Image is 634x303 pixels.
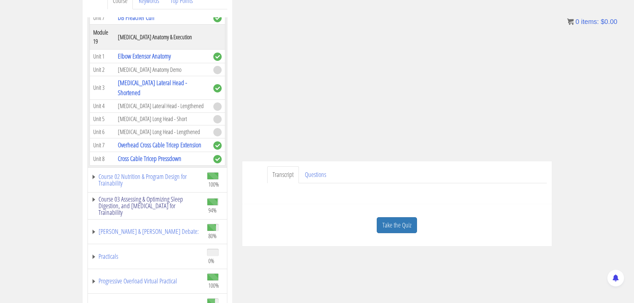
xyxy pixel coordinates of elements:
[90,11,114,25] td: Unit 7
[208,181,219,188] span: 100%
[208,282,219,289] span: 100%
[90,99,114,112] td: Unit 4
[90,76,114,99] td: Unit 3
[213,141,222,150] span: complete
[91,253,200,260] a: Practicals
[118,13,154,22] a: DB Preacher Curl
[90,63,114,76] td: Unit 2
[601,18,604,25] span: $
[90,112,114,125] td: Unit 5
[601,18,617,25] bdi: 0.00
[118,78,187,97] a: [MEDICAL_DATA] Lateral Head - Shortened
[118,154,181,163] a: Cross Cable Tricep Pressdown
[567,18,574,25] img: icon11.png
[213,155,222,163] span: complete
[90,125,114,138] td: Unit 6
[208,207,217,214] span: 94%
[267,166,299,183] a: Transcript
[118,140,201,149] a: Overhead Cross Cable Tricep Extension
[377,217,417,233] a: Take the Quiz
[91,278,200,284] a: Progressive Overload Virtual Practical
[575,18,579,25] span: 0
[91,228,200,235] a: [PERSON_NAME] & [PERSON_NAME] Debate:
[213,53,222,61] span: complete
[118,52,171,61] a: Elbow Extensor Anatomy
[114,25,210,50] th: [MEDICAL_DATA] Anatomy & Execution
[581,18,599,25] span: items:
[208,232,217,239] span: 80%
[300,166,331,183] a: Questions
[114,125,210,138] td: [MEDICAL_DATA] Long Head - Lengthened
[114,99,210,112] td: [MEDICAL_DATA] Lateral Head - Lengthened
[114,112,210,125] td: [MEDICAL_DATA] Long Head - Short
[90,25,114,50] th: Module 19
[90,152,114,166] td: Unit 8
[213,84,222,92] span: complete
[90,138,114,152] td: Unit 7
[213,14,222,22] span: complete
[567,18,617,25] a: 0 items: $0.00
[91,196,200,216] a: Course 03 Assessing & Optimizing Sleep Digestion, and [MEDICAL_DATA] for Trainability
[208,257,214,264] span: 0%
[90,50,114,63] td: Unit 1
[114,63,210,76] td: [MEDICAL_DATA] Anatomy Demo
[91,173,200,187] a: Course 02 Nutrition & Program Design for Trainability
